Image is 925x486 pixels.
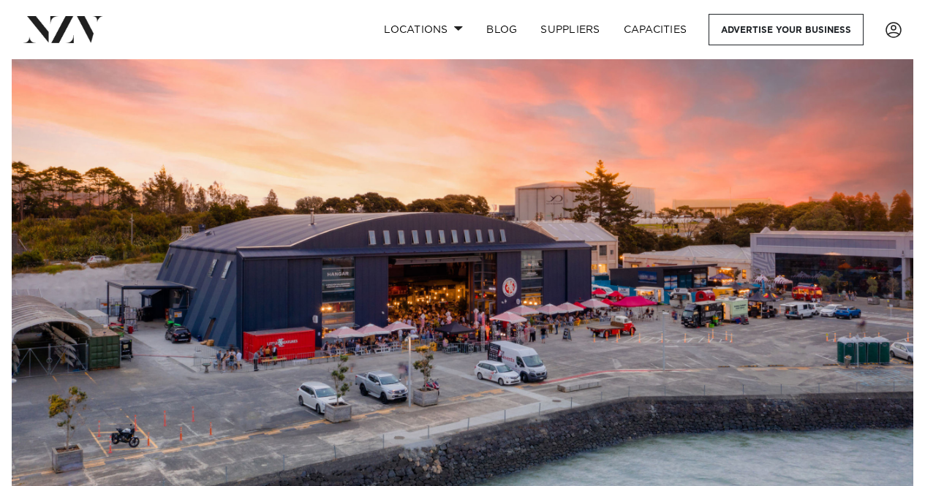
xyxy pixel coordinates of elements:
img: nzv-logo.png [23,16,103,42]
a: Capacities [612,14,699,45]
a: Locations [372,14,475,45]
a: BLOG [475,14,529,45]
a: SUPPLIERS [529,14,611,45]
a: Advertise your business [709,14,864,45]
